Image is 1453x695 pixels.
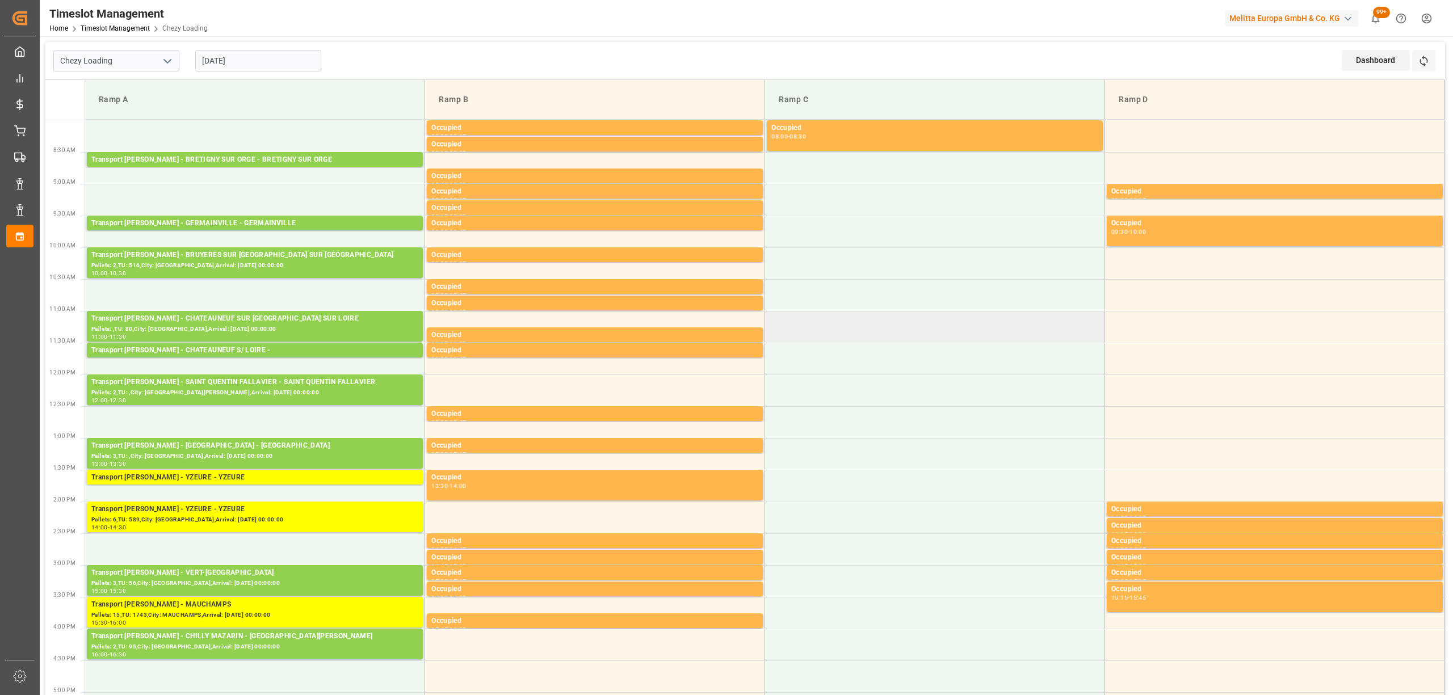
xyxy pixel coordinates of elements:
[448,595,450,600] div: -
[91,652,108,657] div: 16:00
[450,547,466,552] div: 14:45
[110,652,126,657] div: 16:30
[431,261,448,266] div: 10:00
[450,420,466,425] div: 12:45
[1111,520,1438,532] div: Occupied
[110,398,126,403] div: 12:30
[431,408,758,420] div: Occupied
[431,298,758,309] div: Occupied
[110,620,126,625] div: 16:00
[91,452,418,461] div: Pallets: 3,TU: ,City: [GEOGRAPHIC_DATA],Arrival: [DATE] 00:00:00
[1128,579,1129,584] div: -
[1111,563,1128,568] div: 14:45
[1111,532,1128,537] div: 14:15
[431,229,448,234] div: 09:30
[91,642,418,652] div: Pallets: 2,TU: 95,City: [GEOGRAPHIC_DATA],Arrival: [DATE] 00:00:00
[450,356,466,361] div: 11:45
[450,595,466,600] div: 15:30
[450,150,466,155] div: 08:30
[450,293,466,298] div: 10:45
[431,171,758,182] div: Occupied
[49,401,75,407] span: 12:30 PM
[91,271,108,276] div: 10:00
[91,588,108,593] div: 15:00
[431,250,758,261] div: Occupied
[1111,584,1438,595] div: Occupied
[53,147,75,153] span: 8:30 AM
[431,567,758,579] div: Occupied
[448,627,450,632] div: -
[1111,186,1438,197] div: Occupied
[431,536,758,547] div: Occupied
[91,515,418,525] div: Pallets: 6,TU: 589,City: [GEOGRAPHIC_DATA],Arrival: [DATE] 00:00:00
[1111,595,1128,600] div: 15:15
[448,547,450,552] div: -
[108,334,110,339] div: -
[53,655,75,662] span: 4:30 PM
[1342,50,1410,71] div: Dashboard
[53,560,75,566] span: 3:00 PM
[195,50,321,71] input: DD-MM-YYYY
[448,261,450,266] div: -
[431,420,448,425] div: 12:30
[1128,229,1129,234] div: -
[91,440,418,452] div: Transport [PERSON_NAME] - [GEOGRAPHIC_DATA] - [GEOGRAPHIC_DATA]
[450,197,466,203] div: 09:15
[91,398,108,403] div: 12:00
[91,631,418,642] div: Transport [PERSON_NAME] - CHILLY MAZARIN - [GEOGRAPHIC_DATA][PERSON_NAME]
[448,579,450,584] div: -
[91,579,418,588] div: Pallets: 3,TU: 56,City: [GEOGRAPHIC_DATA],Arrival: [DATE] 00:00:00
[431,627,448,632] div: 15:45
[108,461,110,466] div: -
[431,123,758,134] div: Occupied
[431,150,448,155] div: 08:15
[91,377,418,388] div: Transport [PERSON_NAME] - SAINT QUENTIN FALLAVIER - SAINT QUENTIN FALLAVIER
[431,616,758,627] div: Occupied
[91,250,418,261] div: Transport [PERSON_NAME] - BRUYERES SUR [GEOGRAPHIC_DATA] SUR [GEOGRAPHIC_DATA]
[91,610,418,620] div: Pallets: 15,TU: 1743,City: MAUCHAMPS,Arrival: [DATE] 00:00:00
[91,229,418,239] div: Pallets: ,TU: 140,City: [GEOGRAPHIC_DATA],Arrival: [DATE] 00:00:00
[108,620,110,625] div: -
[1129,579,1146,584] div: 15:15
[431,579,448,584] div: 15:00
[450,627,466,632] div: 16:00
[431,203,758,214] div: Occupied
[91,599,418,610] div: Transport [PERSON_NAME] - MAUCHAMPS
[448,150,450,155] div: -
[448,182,450,187] div: -
[53,496,75,503] span: 2:00 PM
[91,388,418,398] div: Pallets: 2,TU: ,City: [GEOGRAPHIC_DATA][PERSON_NAME],Arrival: [DATE] 00:00:00
[110,271,126,276] div: 10:30
[1129,547,1146,552] div: 14:45
[91,483,418,493] div: Pallets: 1,TU: 169,City: [GEOGRAPHIC_DATA],Arrival: [DATE] 00:00:00
[53,592,75,598] span: 3:30 PM
[1111,515,1128,520] div: 14:00
[108,652,110,657] div: -
[450,563,466,568] div: 15:00
[450,182,466,187] div: 09:00
[431,356,448,361] div: 11:30
[450,261,466,266] div: 10:15
[91,218,418,229] div: Transport [PERSON_NAME] - GERMAINVILLE - GERMAINVILLE
[49,369,75,376] span: 12:00 PM
[448,214,450,219] div: -
[1111,552,1438,563] div: Occupied
[91,325,418,334] div: Pallets: ,TU: 80,City: [GEOGRAPHIC_DATA],Arrival: [DATE] 00:00:00
[448,341,450,346] div: -
[1373,7,1390,18] span: 99+
[1111,218,1438,229] div: Occupied
[108,588,110,593] div: -
[1225,7,1363,29] button: Melitta Europa GmbH & Co. KG
[91,166,418,175] div: Pallets: 1,TU: ,City: [GEOGRAPHIC_DATA],Arrival: [DATE] 00:00:00
[431,341,448,346] div: 11:15
[53,624,75,630] span: 4:00 PM
[448,293,450,298] div: -
[450,134,466,139] div: 08:15
[108,271,110,276] div: -
[431,472,758,483] div: Occupied
[448,134,450,139] div: -
[53,687,75,693] span: 5:00 PM
[434,89,755,110] div: Ramp B
[49,242,75,248] span: 10:00 AM
[431,214,448,219] div: 09:15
